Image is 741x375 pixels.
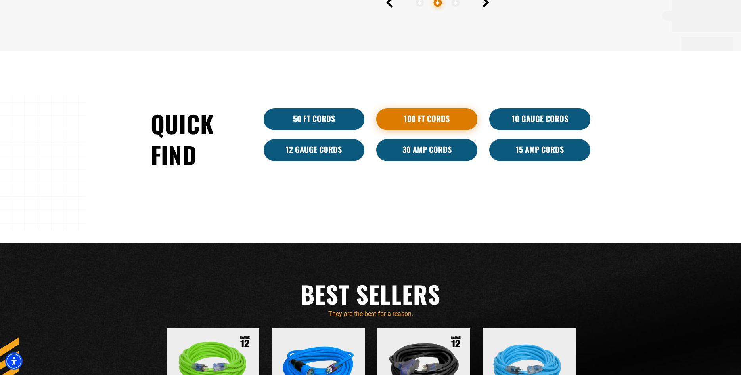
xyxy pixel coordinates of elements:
a: 30 Amp Cords [376,139,477,161]
a: 100 Ft Cords [376,108,477,130]
a: 10 Gauge Cords [489,108,590,130]
h2: Best Sellers [151,278,591,309]
p: They are the best for a reason. [151,309,591,319]
a: 50 ft cords [264,108,365,130]
div: Accessibility Menu [5,352,23,370]
a: 12 Gauge Cords [264,139,365,161]
a: 15 Amp Cords [489,139,590,161]
h2: Quick Find [151,108,252,170]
